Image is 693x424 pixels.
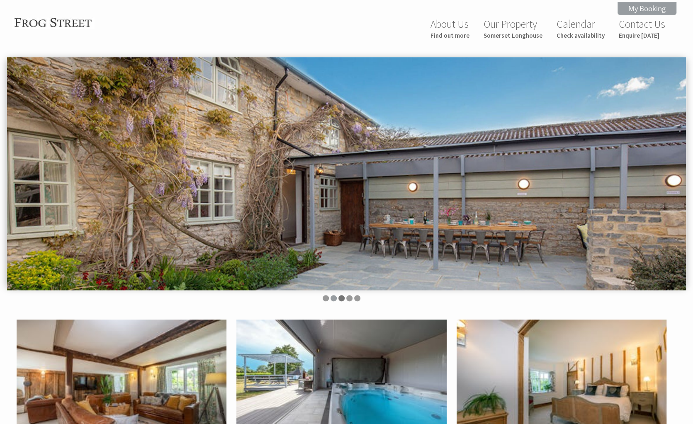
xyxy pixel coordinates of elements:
[557,17,605,39] a: CalendarCheck availability
[557,31,605,39] small: Check availability
[619,31,665,39] small: Enquire [DATE]
[12,17,95,29] img: Frog Street
[619,17,665,39] a: Contact UsEnquire [DATE]
[484,17,542,39] a: Our PropertySomerset Longhouse
[430,31,469,39] small: Find out more
[484,31,542,39] small: Somerset Longhouse
[430,17,469,39] a: About UsFind out more
[618,2,676,15] a: My Booking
